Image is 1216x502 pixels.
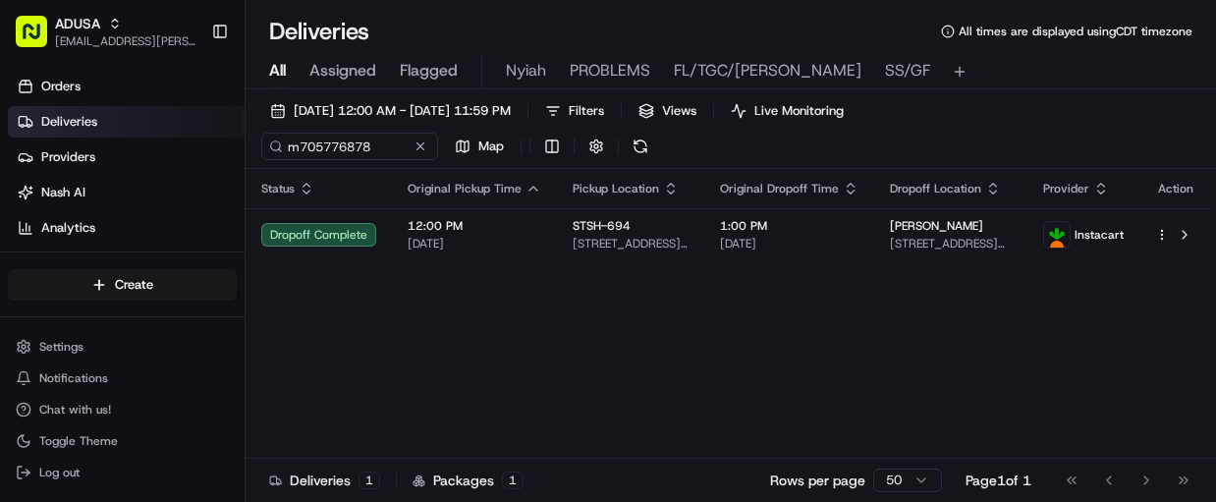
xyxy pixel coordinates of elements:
[536,97,613,125] button: Filters
[41,113,97,131] span: Deliveries
[41,184,85,201] span: Nash AI
[39,402,111,418] span: Chat with us!
[269,59,286,83] span: All
[573,181,659,196] span: Pickup Location
[722,97,853,125] button: Live Monitoring
[506,59,546,83] span: Nyiah
[41,219,95,237] span: Analytics
[55,14,100,33] button: ADUSA
[269,16,369,47] h1: Deliveries
[1075,227,1124,243] span: Instacart
[720,181,839,196] span: Original Dropoff Time
[309,59,376,83] span: Assigned
[573,236,689,251] span: [STREET_ADDRESS][US_STATE]
[1155,181,1196,196] div: Action
[478,138,504,155] span: Map
[8,459,237,486] button: Log out
[413,471,524,490] div: Packages
[662,102,696,120] span: Views
[674,59,861,83] span: FL/TGC/[PERSON_NAME]
[890,236,1012,251] span: [STREET_ADDRESS][PERSON_NAME]
[720,218,858,234] span: 1:00 PM
[8,106,245,138] a: Deliveries
[55,33,195,49] button: [EMAIL_ADDRESS][PERSON_NAME][DOMAIN_NAME]
[8,141,245,173] a: Providers
[1044,222,1070,248] img: profile_instacart_ahold_partner.png
[41,78,81,95] span: Orders
[408,236,541,251] span: [DATE]
[39,465,80,480] span: Log out
[261,181,295,196] span: Status
[261,97,520,125] button: [DATE] 12:00 AM - [DATE] 11:59 PM
[885,59,930,83] span: SS/GF
[8,364,237,392] button: Notifications
[41,148,95,166] span: Providers
[8,212,245,244] a: Analytics
[115,276,153,294] span: Create
[8,71,245,102] a: Orders
[269,471,380,490] div: Deliveries
[959,24,1192,39] span: All times are displayed using CDT timezone
[8,8,203,55] button: ADUSA[EMAIL_ADDRESS][PERSON_NAME][DOMAIN_NAME]
[39,370,108,386] span: Notifications
[39,339,83,355] span: Settings
[720,236,858,251] span: [DATE]
[569,102,604,120] span: Filters
[400,59,458,83] span: Flagged
[890,181,981,196] span: Dropoff Location
[261,133,438,160] input: Type to search
[8,177,245,208] a: Nash AI
[627,133,654,160] button: Refresh
[39,433,118,449] span: Toggle Theme
[8,396,237,423] button: Chat with us!
[890,218,983,234] span: [PERSON_NAME]
[446,133,513,160] button: Map
[8,427,237,455] button: Toggle Theme
[359,472,380,489] div: 1
[408,181,522,196] span: Original Pickup Time
[502,472,524,489] div: 1
[408,218,541,234] span: 12:00 PM
[754,102,844,120] span: Live Monitoring
[1043,181,1089,196] span: Provider
[8,269,237,301] button: Create
[573,218,631,234] span: STSH-694
[770,471,865,490] p: Rows per page
[966,471,1031,490] div: Page 1 of 1
[570,59,650,83] span: PROBLEMS
[8,333,237,361] button: Settings
[294,102,511,120] span: [DATE] 12:00 AM - [DATE] 11:59 PM
[630,97,705,125] button: Views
